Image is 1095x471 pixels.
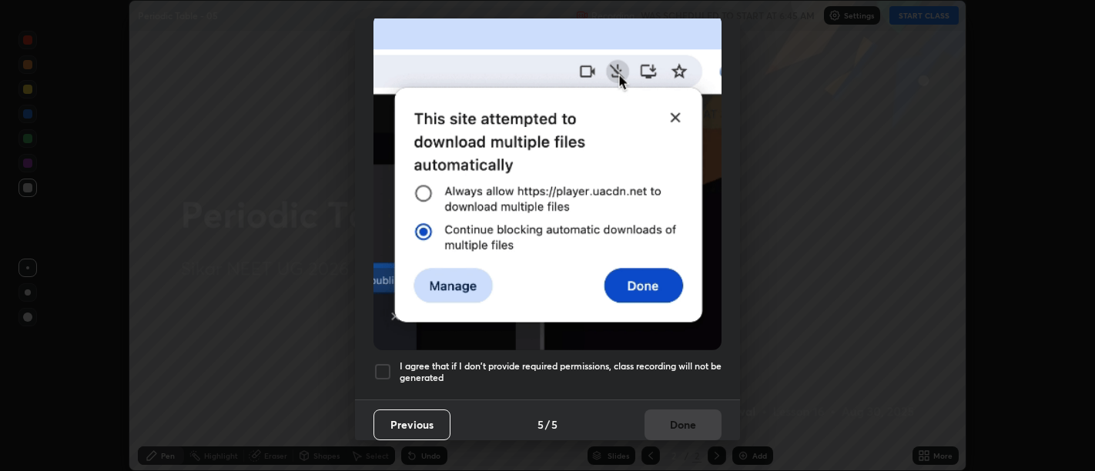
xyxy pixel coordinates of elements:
[373,14,722,350] img: downloads-permission-blocked.gif
[551,416,558,433] h4: 5
[373,409,450,440] button: Previous
[537,416,544,433] h4: 5
[400,360,722,384] h5: I agree that if I don't provide required permissions, class recording will not be generated
[545,416,550,433] h4: /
